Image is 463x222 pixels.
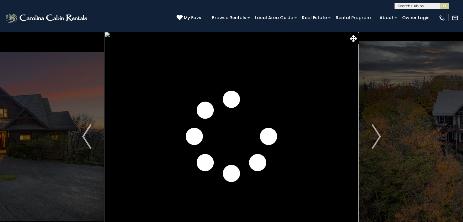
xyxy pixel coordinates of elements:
[82,124,91,149] img: arrow
[209,13,249,23] a: Browse Rentals
[399,13,433,23] a: Owner Login
[377,13,396,23] a: About
[452,15,458,21] img: mail-regular-white.png
[177,15,203,21] a: My Favs
[5,12,89,24] img: White-1-2.png
[252,13,296,23] a: Local Area Guide
[299,13,330,23] a: Real Estate
[372,124,381,149] img: arrow
[184,15,201,21] span: My Favs
[439,15,445,21] img: phone-regular-white.png
[333,13,374,23] a: Rental Program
